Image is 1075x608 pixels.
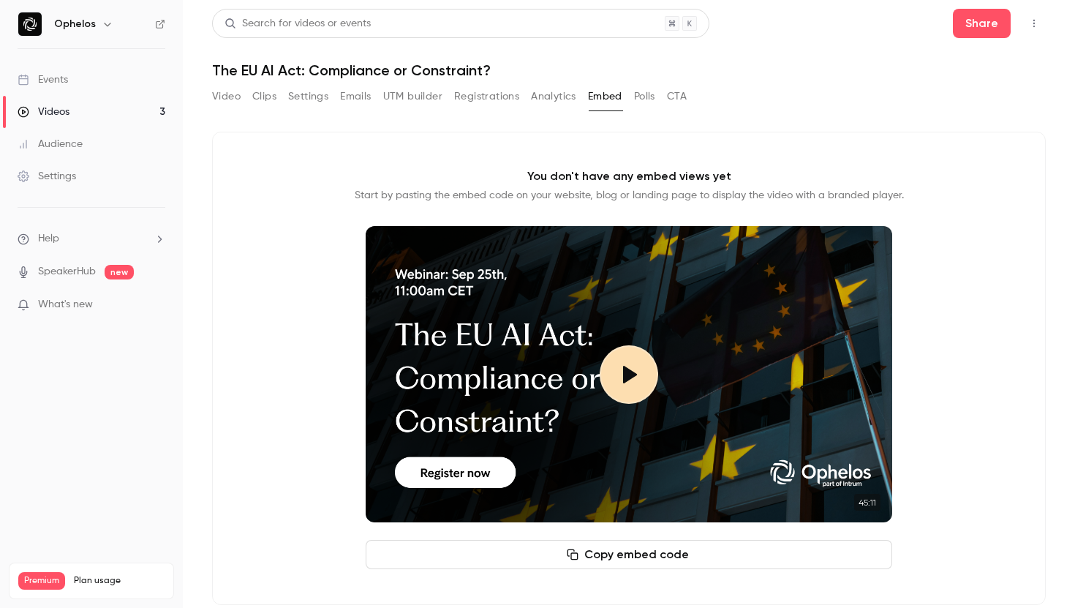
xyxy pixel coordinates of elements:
[38,231,59,247] span: Help
[18,105,69,119] div: Videos
[383,85,442,108] button: UTM builder
[212,61,1046,79] h1: The EU AI Act: Compliance or Constraint?
[148,299,165,312] iframe: Noticeable Trigger
[38,264,96,279] a: SpeakerHub
[74,575,165,587] span: Plan usage
[18,231,165,247] li: help-dropdown-opener
[252,85,276,108] button: Clips
[18,572,65,590] span: Premium
[366,226,892,522] section: Cover
[531,85,576,108] button: Analytics
[355,188,904,203] p: Start by pasting the embed code on your website, blog or landing page to display the video with a...
[667,85,687,108] button: CTA
[288,85,328,108] button: Settings
[105,265,134,279] span: new
[527,168,731,185] p: You don't have any embed views yet
[18,72,68,87] div: Events
[54,17,96,31] h6: Ophelos
[18,12,42,36] img: Ophelos
[18,137,83,151] div: Audience
[18,169,76,184] div: Settings
[588,85,622,108] button: Embed
[953,9,1011,38] button: Share
[225,16,371,31] div: Search for videos or events
[454,85,519,108] button: Registrations
[38,297,93,312] span: What's new
[212,85,241,108] button: Video
[634,85,655,108] button: Polls
[340,85,371,108] button: Emails
[1022,12,1046,35] button: Top Bar Actions
[854,494,880,511] time: 45:11
[600,345,658,404] button: Play video
[366,540,892,569] button: Copy embed code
